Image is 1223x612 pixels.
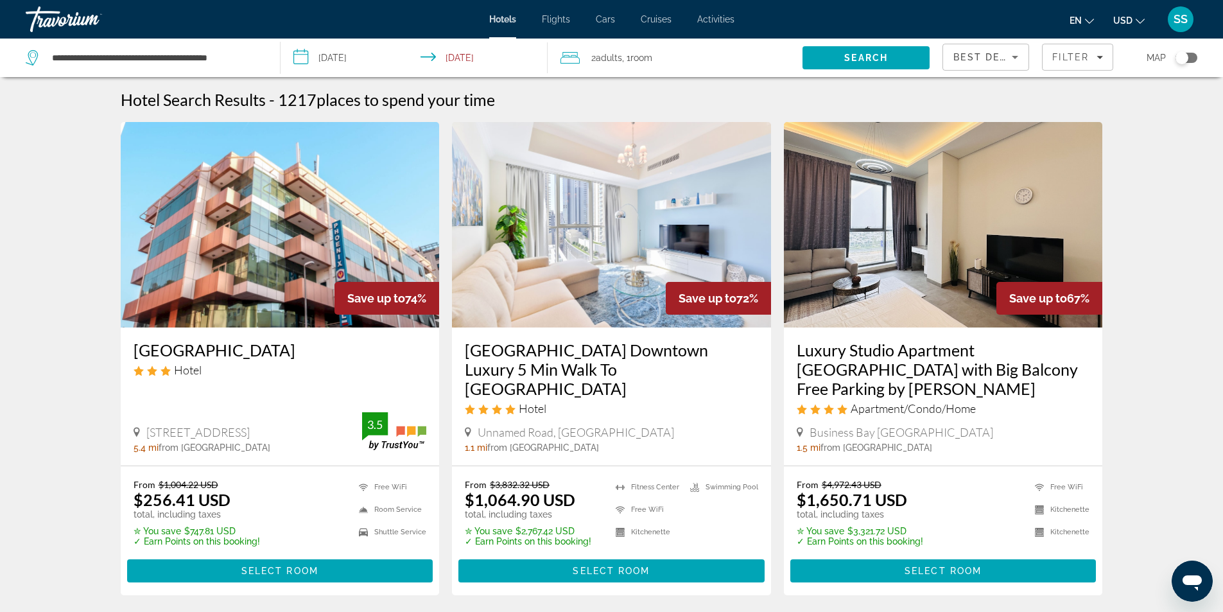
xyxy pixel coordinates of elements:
span: Apartment/Condo/Home [851,401,976,415]
button: Select check in and out date [281,39,548,77]
div: 3 star Hotel [134,363,427,377]
span: 1.5 mi [797,442,820,453]
li: Swimming Pool [684,479,758,495]
a: Flights [542,14,570,24]
li: Kitchenette [609,524,684,540]
p: total, including taxes [797,509,923,520]
a: Select Room [790,562,1097,576]
img: Luxury Studio Apartment Palm View with Big Balcony Free Parking by Belvilla [784,122,1103,328]
ins: $256.41 USD [134,490,230,509]
span: ✮ You save [797,526,844,536]
ins: $1,064.90 USD [465,490,575,509]
span: [STREET_ADDRESS] [146,425,250,439]
li: Free WiFi [352,479,426,495]
input: Search hotel destination [51,48,261,67]
h3: [GEOGRAPHIC_DATA] Downtown Luxury 5 Min Walk To [GEOGRAPHIC_DATA] [465,340,758,398]
span: Map [1147,49,1166,67]
span: en [1070,15,1082,26]
div: 3.5 [362,417,388,432]
span: Select Room [573,566,650,576]
span: places to spend your time [317,90,495,109]
span: Select Room [241,566,318,576]
p: ✓ Earn Points on this booking! [797,536,923,546]
span: Search [844,53,888,63]
del: $3,832.32 USD [490,479,550,490]
a: Select Room [458,562,765,576]
iframe: Button to launch messaging window [1172,561,1213,602]
span: - [269,90,275,109]
span: from [GEOGRAPHIC_DATA] [159,442,270,453]
a: Hotels [489,14,516,24]
span: Save up to [1009,292,1067,305]
span: SS [1174,13,1188,26]
span: from [GEOGRAPHIC_DATA] [487,442,599,453]
span: , 1 [622,49,652,67]
button: Search [802,46,930,69]
a: Activities [697,14,734,24]
button: Filters [1042,44,1113,71]
p: ✓ Earn Points on this booking! [134,536,260,546]
span: Save up to [347,292,405,305]
span: Select Room [905,566,982,576]
a: Dunya Tower Downtown Luxury 5 Min Walk To Dubai Mall [452,122,771,328]
p: total, including taxes [134,509,260,520]
span: From [465,479,487,490]
button: Toggle map [1166,52,1197,64]
span: Best Deals [953,52,1020,62]
button: Select Room [127,559,433,582]
span: Adults [596,53,622,63]
span: 2 [591,49,622,67]
button: User Menu [1164,6,1197,33]
div: 72% [666,282,771,315]
p: total, including taxes [465,509,591,520]
li: Free WiFi [609,502,684,518]
p: $747.81 USD [134,526,260,536]
span: From [797,479,819,490]
span: Save up to [679,292,736,305]
img: Palette Phoenix Hotel [121,122,440,328]
h2: 1217 [278,90,495,109]
a: Luxury Studio Apartment [GEOGRAPHIC_DATA] with Big Balcony Free Parking by [PERSON_NAME] [797,340,1090,398]
ins: $1,650.71 USD [797,490,907,509]
p: $2,767.42 USD [465,526,591,536]
a: Travorium [26,3,154,36]
li: Kitchenette [1028,524,1089,540]
p: ✓ Earn Points on this booking! [465,536,591,546]
h1: Hotel Search Results [121,90,266,109]
a: [GEOGRAPHIC_DATA] [134,340,427,360]
span: ✮ You save [465,526,512,536]
button: Change language [1070,11,1094,30]
del: $4,972.43 USD [822,479,881,490]
button: Change currency [1113,11,1145,30]
span: USD [1113,15,1132,26]
button: Select Room [790,559,1097,582]
span: 5.4 mi [134,442,159,453]
a: Select Room [127,562,433,576]
li: Free WiFi [1028,479,1089,495]
div: 74% [334,282,439,315]
button: Select Room [458,559,765,582]
span: Unnamed Road, [GEOGRAPHIC_DATA] [478,425,674,439]
del: $1,004.22 USD [159,479,218,490]
span: Room [630,53,652,63]
span: Business Bay [GEOGRAPHIC_DATA] [810,425,993,439]
span: 1.1 mi [465,442,487,453]
span: from [GEOGRAPHIC_DATA] [820,442,932,453]
div: 4 star Apartment [797,401,1090,415]
a: Cruises [641,14,672,24]
a: Cars [596,14,615,24]
mat-select: Sort by [953,49,1018,65]
li: Fitness Center [609,479,684,495]
div: 67% [996,282,1102,315]
span: Hotel [174,363,202,377]
li: Room Service [352,502,426,518]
